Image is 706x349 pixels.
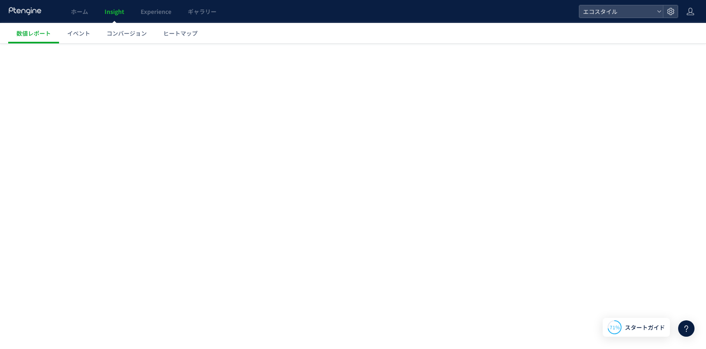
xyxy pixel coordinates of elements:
span: ホーム [71,7,88,16]
span: 71% [610,324,620,331]
span: Insight [105,7,124,16]
span: ギャラリー [188,7,216,16]
span: スタートガイド [625,323,665,332]
span: エコスタイル [581,5,654,18]
span: Experience [141,7,171,16]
